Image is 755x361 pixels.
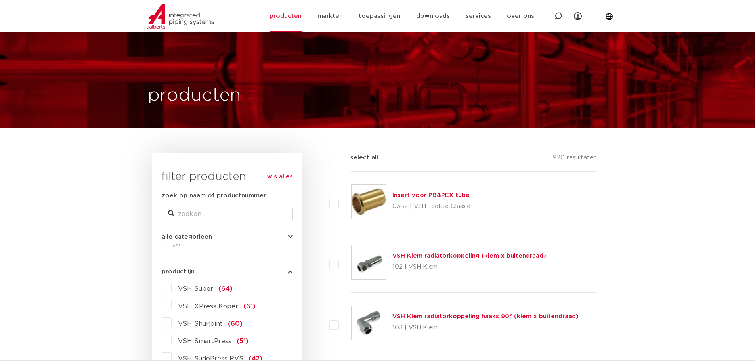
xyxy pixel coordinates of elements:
[553,153,597,165] p: 920 resultaten
[228,321,243,327] span: (60)
[218,286,233,292] span: (64)
[392,321,579,334] p: 103 | VSH Klem
[237,338,248,344] span: (51)
[162,269,293,275] button: productlijn
[148,83,241,108] h1: producten
[392,200,470,213] p: 0382 | VSH Tectite Classic
[267,172,293,181] a: wis alles
[178,338,231,344] span: VSH SmartPress
[352,185,386,219] img: Thumbnail for Insert voor PB&PEX tube
[162,191,266,201] label: zoek op naam of productnummer
[162,240,293,249] div: fittingen
[162,234,293,240] button: alle categorieën
[178,286,213,292] span: VSH Super
[178,321,223,327] span: VSH Shurjoint
[392,253,546,259] a: VSH Klem radiatorkoppeling (klem x buitendraad)
[392,261,546,273] p: 102 | VSH Klem
[392,192,470,198] a: Insert voor PB&PEX tube
[352,245,386,279] img: Thumbnail for VSH Klem radiatorkoppeling (klem x buitendraad)
[162,169,293,185] h3: filter producten
[162,207,293,221] input: zoeken
[162,234,212,240] span: alle categorieën
[162,269,195,275] span: productlijn
[243,303,256,309] span: (61)
[338,153,378,162] label: select all
[178,303,238,309] span: VSH XPress Koper
[392,313,579,319] a: VSH Klem radiatorkoppeling haaks 90° (klem x buitendraad)
[352,306,386,340] img: Thumbnail for VSH Klem radiatorkoppeling haaks 90° (klem x buitendraad)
